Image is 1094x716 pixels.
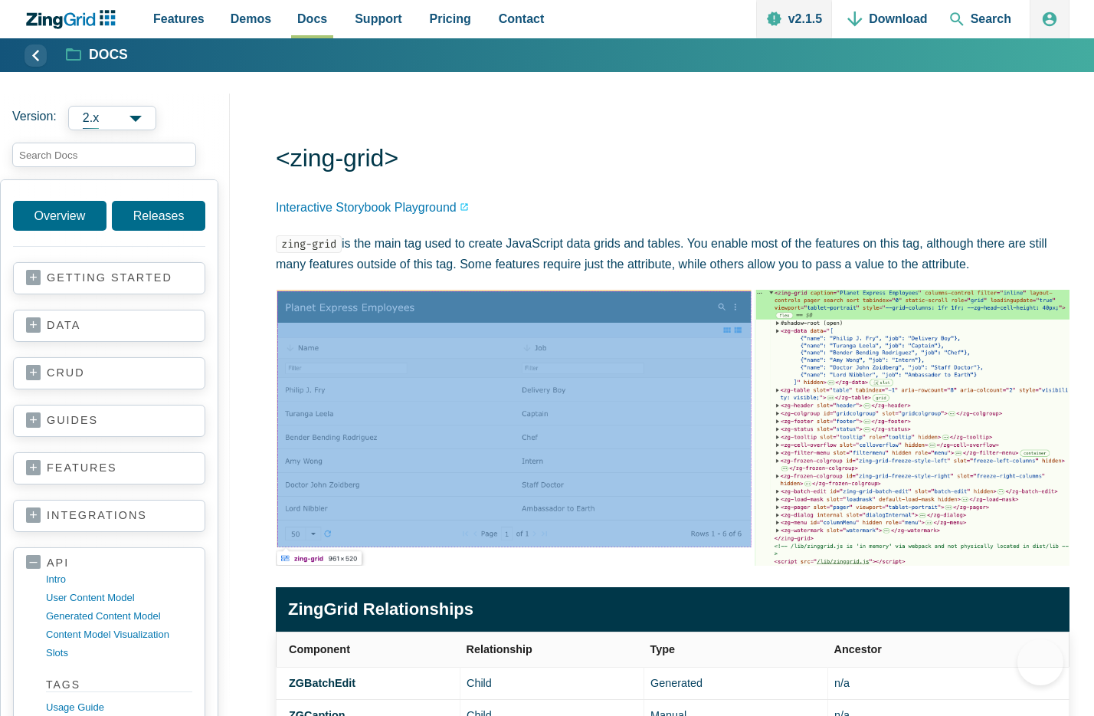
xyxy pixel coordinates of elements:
a: getting started [26,271,192,286]
span: Support [355,8,401,29]
input: search input [12,143,196,167]
a: api [26,556,192,570]
th: Component [277,632,460,667]
a: Releases [112,201,205,231]
span: Docs [297,8,327,29]
a: crud [26,366,192,381]
span: Demos [231,8,271,29]
a: intro [46,570,192,589]
td: Generated [644,667,828,699]
a: generated content model [46,607,192,626]
a: Overview [13,201,106,231]
h1: <zing-grid> [276,143,1069,177]
a: guides [26,413,192,429]
a: Interactive Storybook Playground [276,197,469,218]
th: Ancestor [828,632,1069,667]
a: integrations [26,508,192,524]
label: Versions [12,106,218,130]
a: content model visualization [46,626,192,644]
p: is the main tag used to create JavaScript data grids and tables. You enable most of the features ... [276,233,1069,274]
a: data [26,318,192,333]
a: Docs [67,46,128,64]
a: ZGBatchEdit [289,677,355,689]
span: Pricing [430,8,471,29]
td: Child [460,667,644,699]
th: Type [644,632,828,667]
strong: Tags [46,678,192,692]
span: Version: [12,106,57,130]
span: Features [153,8,205,29]
a: slots [46,644,192,662]
code: zing-grid [276,235,342,253]
caption: ZingGrid Relationships [276,587,1069,631]
span: Contact [499,8,545,29]
iframe: Help Scout Beacon - Open [1017,639,1063,685]
a: user content model [46,589,192,607]
strong: Docs [89,48,128,62]
td: n/a [828,667,1069,699]
img: Image of the DOM relationship for the zing-grid web component tag [276,290,1069,566]
th: Relationship [460,632,644,667]
a: ZingChart Logo. Click to return to the homepage [25,10,123,29]
a: features [26,461,192,476]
